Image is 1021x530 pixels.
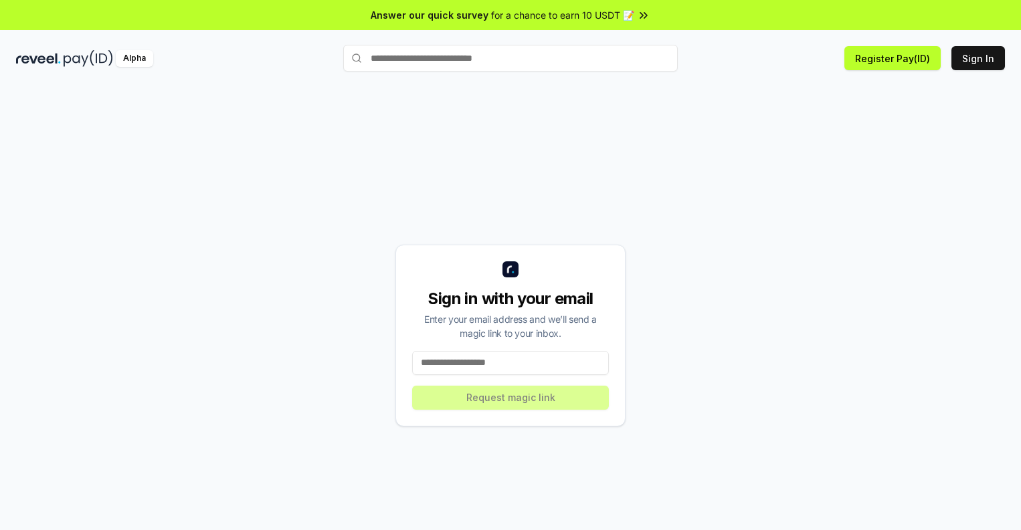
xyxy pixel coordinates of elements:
img: reveel_dark [16,50,61,67]
div: Enter your email address and we’ll send a magic link to your inbox. [412,312,609,340]
img: pay_id [64,50,113,67]
div: Sign in with your email [412,288,609,309]
span: Answer our quick survey [371,8,488,22]
button: Register Pay(ID) [844,46,941,70]
button: Sign In [951,46,1005,70]
span: for a chance to earn 10 USDT 📝 [491,8,634,22]
img: logo_small [502,261,519,277]
div: Alpha [116,50,153,67]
